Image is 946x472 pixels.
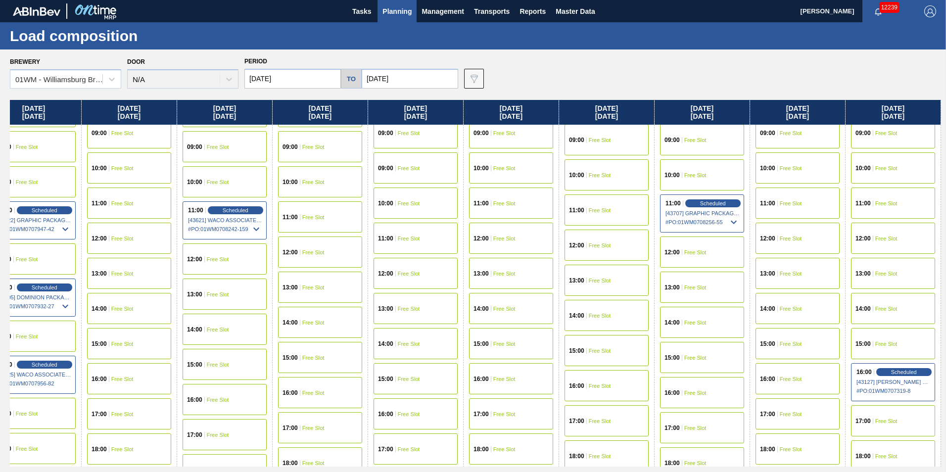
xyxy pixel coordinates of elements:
label: Door [127,58,145,65]
span: Free Slot [398,236,420,241]
span: 11:00 [855,200,871,206]
input: mm/dd/yyyy [362,69,458,89]
span: Free Slot [780,271,802,277]
span: 11:00 [665,200,681,206]
button: icon-filter-gray [464,69,484,89]
span: 14:00 [569,313,584,319]
span: Free Slot [207,432,229,438]
span: 17:00 [473,411,489,417]
span: Free Slot [684,460,707,466]
div: [DATE] [DATE] [177,100,272,125]
span: Free Slot [302,284,325,290]
span: 18:00 [283,460,298,466]
span: 14:00 [473,306,489,312]
span: 11:00 [92,200,107,206]
span: Free Slot [111,200,134,206]
span: Free Slot [493,446,516,452]
span: 15:00 [283,355,298,361]
span: Free Slot [111,271,134,277]
div: 01WM - Williamsburg Brewery [15,75,103,84]
span: Transports [474,5,510,17]
span: Free Slot [302,425,325,431]
span: Free Slot [207,179,229,185]
span: Free Slot [111,411,134,417]
span: 18:00 [473,446,489,452]
span: 12:00 [569,242,584,248]
span: Free Slot [111,306,134,312]
span: Free Slot [398,271,420,277]
span: 11:00 [473,200,489,206]
span: Free Slot [302,179,325,185]
span: 09:00 [187,144,202,150]
span: 10:00 [378,200,393,206]
span: Scheduled [223,207,248,213]
span: Free Slot [875,271,898,277]
span: 09:00 [664,137,680,143]
span: Free Slot [111,446,134,452]
span: 16:00 [187,397,202,403]
span: 17:00 [855,418,871,424]
span: 16:00 [473,376,489,382]
span: 10:00 [664,172,680,178]
span: Free Slot [875,418,898,424]
span: Free Slot [398,411,420,417]
span: Free Slot [302,214,325,220]
span: Free Slot [111,341,134,347]
span: 12:00 [855,236,871,241]
span: Free Slot [589,137,611,143]
span: 09:00 [760,130,775,136]
span: Free Slot [780,341,802,347]
span: Scheduled [32,284,57,290]
span: Free Slot [684,137,707,143]
span: 12:00 [378,271,393,277]
span: 09:00 [378,130,393,136]
span: 11:00 [283,214,298,220]
span: Free Slot [493,306,516,312]
span: Free Slot [684,425,707,431]
span: Free Slot [398,341,420,347]
span: 13:00 [855,271,871,277]
span: 15:00 [473,341,489,347]
input: mm/dd/yyyy [244,69,341,89]
span: Free Slot [111,376,134,382]
span: Scheduled [700,200,726,206]
div: [DATE] [DATE] [368,100,463,125]
span: Free Slot [493,236,516,241]
span: 17:00 [92,411,107,417]
span: 12:00 [283,249,298,255]
span: 17:00 [283,425,298,431]
span: 15:00 [92,341,107,347]
span: Free Slot [207,256,229,262]
span: 14:00 [92,306,107,312]
span: Free Slot [493,130,516,136]
span: Free Slot [589,383,611,389]
span: 12:00 [187,256,202,262]
span: 17:00 [569,418,584,424]
span: 14:00 [664,320,680,326]
span: 16:00 [569,383,584,389]
div: [DATE] [DATE] [655,100,750,125]
span: 13:00 [187,291,202,297]
div: [DATE] [DATE] [846,100,941,125]
span: 17:00 [378,446,393,452]
span: Free Slot [398,376,420,382]
span: Scheduled [891,369,917,375]
span: Free Slot [589,172,611,178]
div: [DATE] [DATE] [464,100,559,125]
span: 13:00 [569,278,584,283]
span: Free Slot [780,376,802,382]
span: Free Slot [589,348,611,354]
span: 16:00 [856,369,872,375]
span: 09:00 [569,137,584,143]
span: Free Slot [780,165,802,171]
span: Free Slot [302,249,325,255]
span: 16:00 [760,376,775,382]
span: Free Slot [207,327,229,332]
span: Free Slot [780,411,802,417]
span: Free Slot [493,271,516,277]
span: Free Slot [589,278,611,283]
div: [DATE] [DATE] [750,100,845,125]
div: [DATE] [DATE] [82,100,177,125]
span: 18:00 [855,453,871,459]
span: 13:00 [92,271,107,277]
